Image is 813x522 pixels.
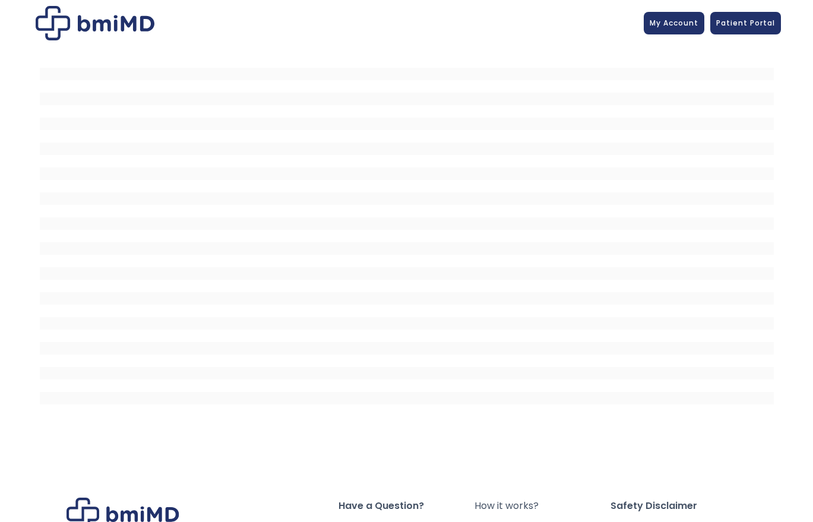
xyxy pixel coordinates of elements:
a: Patient Portal [710,12,781,34]
a: How it works? [474,498,610,514]
img: Patient Messaging Portal [36,6,154,40]
iframe: MDI Patient Messaging Portal [40,55,774,412]
span: Patient Portal [716,18,775,28]
span: Have a Question? [339,498,474,514]
span: Safety Disclaimer [610,498,746,514]
span: My Account [650,18,698,28]
a: My Account [644,12,704,34]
